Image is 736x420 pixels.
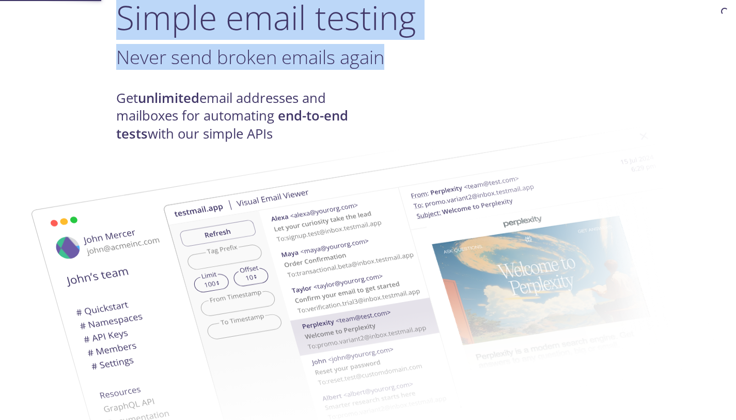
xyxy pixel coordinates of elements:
span: Never send broken emails again [116,44,384,70]
strong: unlimited [138,89,199,107]
h4: Get email addresses and mailboxes for automating with our simple APIs [116,89,368,143]
strong: end-to-end tests [116,107,348,142]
